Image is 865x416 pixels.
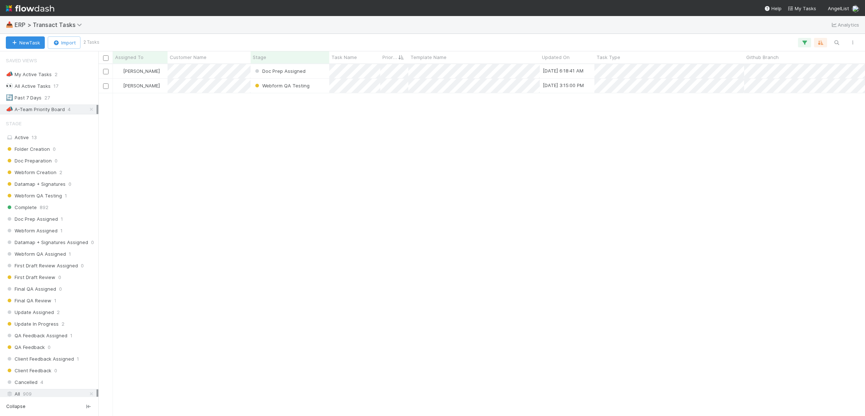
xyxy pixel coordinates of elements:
span: Final QA Review [6,296,51,305]
span: Saved Views [6,53,37,68]
span: Updated On [542,54,570,61]
span: Customer Name [170,54,207,61]
span: Update Assigned [6,308,54,317]
span: Client Feedback Assigned [6,354,74,364]
span: 0 [81,261,84,270]
span: 1 [65,191,67,200]
span: 1 [77,354,79,364]
div: Doc Prep Assigned [253,67,306,75]
span: 892 [40,203,48,212]
span: 2 [55,70,58,79]
div: All Active Tasks [6,82,51,91]
span: 1 [54,296,56,305]
img: avatar_11833ecc-818b-4748-aee0-9d6cf8466369.png [116,68,122,74]
span: Webform QA Testing [6,191,62,200]
span: Github Branch [746,54,779,61]
span: Datamap + Signatures Assigned [6,238,88,247]
div: [DATE] 6:18:41 AM [543,67,583,74]
span: Task Name [331,54,357,61]
span: 2 [57,308,60,317]
span: Collapse [6,403,25,410]
span: Doc Prep Assigned [253,68,306,74]
span: 17 [54,82,58,91]
img: avatar_f5fedbe2-3a45-46b0-b9bb-d3935edf1c24.png [852,5,859,12]
span: 1 [69,250,71,259]
span: 27 [44,93,50,102]
span: 1 [61,215,63,224]
a: My Tasks [787,5,816,12]
span: ERP > Transact Tasks [15,21,86,28]
span: 📥 [6,21,13,28]
span: 13 [32,134,37,140]
button: Import [48,36,80,49]
span: First Draft Review [6,273,55,282]
div: My Active Tasks [6,70,52,79]
span: 🔄 [6,94,13,101]
span: 📣 [6,106,13,112]
div: Active [6,133,97,142]
span: Template Name [410,54,447,61]
span: 1 [60,226,63,235]
span: QA Feedback Assigned [6,331,67,340]
span: First Draft Review Assigned [6,261,78,270]
span: 4 [40,378,43,387]
img: avatar_11833ecc-818b-4748-aee0-9d6cf8466369.png [116,83,122,89]
div: [DATE] 3:15:00 PM [543,82,584,89]
button: NewTask [6,36,45,49]
span: 909 [23,389,32,399]
span: Stage [6,116,21,131]
span: Webform Creation [6,168,56,177]
span: Task Type [597,54,620,61]
span: Webform Assigned [6,226,58,235]
div: [PERSON_NAME] [116,82,160,89]
span: Priority [382,54,398,61]
div: Past 7 Days [6,93,42,102]
img: logo-inverted-e16ddd16eac7371096b0.svg [6,2,54,15]
span: 0 [53,145,56,154]
span: Assigned To [115,54,143,61]
span: 2 [59,168,62,177]
span: Webform QA Testing [253,83,310,89]
span: [PERSON_NAME] [123,68,160,74]
span: 0 [91,238,94,247]
div: All [6,389,97,399]
span: [PERSON_NAME] [123,83,160,89]
span: AngelList [828,5,849,11]
span: Client Feedback [6,366,51,375]
div: Webform QA Testing [253,82,310,89]
div: Help [764,5,782,12]
span: Folder Creation [6,145,50,154]
span: Doc Preparation [6,156,52,165]
span: 0 [54,366,57,375]
span: 0 [68,180,71,189]
span: 0 [58,273,61,282]
span: 0 [48,343,51,352]
span: 4 [68,105,71,114]
div: A-Team Priority Board [6,105,65,114]
span: Final QA Assigned [6,284,56,294]
input: Toggle Row Selected [103,83,109,89]
span: Update In Progress [6,319,59,329]
span: My Tasks [787,5,816,11]
span: Cancelled [6,378,38,387]
span: QA Feedback [6,343,45,352]
span: Doc Prep Assigned [6,215,58,224]
span: 📣 [6,71,13,77]
input: Toggle Row Selected [103,69,109,74]
span: Datamap + Signatures [6,180,66,189]
span: 2 [62,319,64,329]
span: 👀 [6,83,13,89]
div: [PERSON_NAME] [116,67,160,75]
span: Complete [6,203,37,212]
small: 2 Tasks [83,39,99,46]
span: 0 [55,156,58,165]
span: 1 [70,331,72,340]
span: Stage [253,54,266,61]
span: Webform QA Assigned [6,250,66,259]
span: 0 [59,284,62,294]
input: Toggle All Rows Selected [103,55,109,61]
a: Analytics [830,20,859,29]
